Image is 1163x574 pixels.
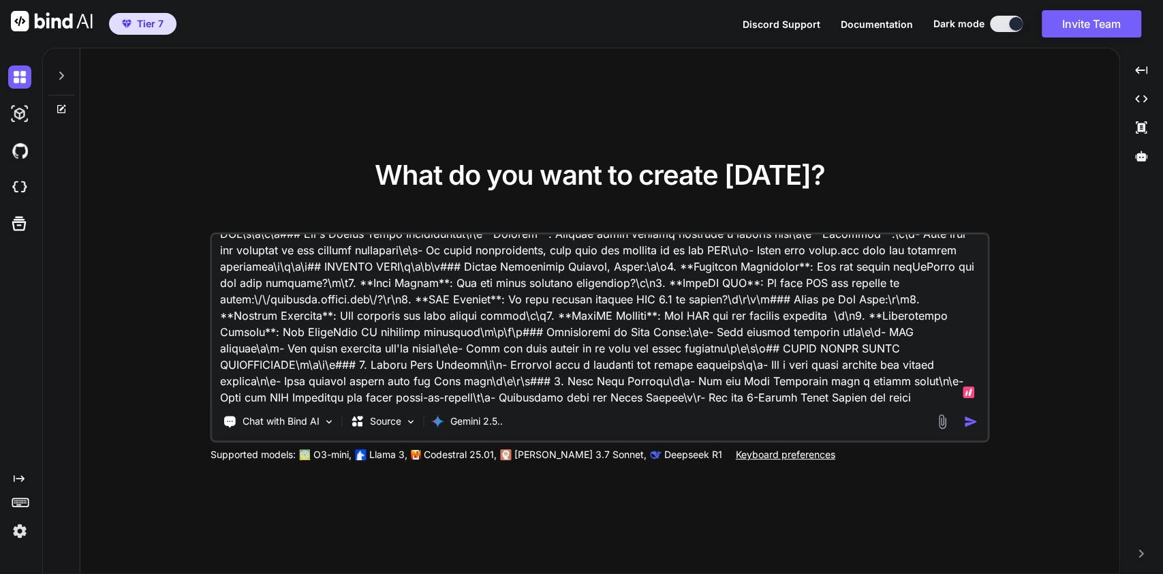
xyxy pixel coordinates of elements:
[514,448,647,462] p: [PERSON_NAME] 3.7 Sonnet,
[109,13,176,35] button: premiumTier 7
[743,17,820,31] button: Discord Support
[137,17,164,31] span: Tier 7
[375,158,825,192] span: What do you want to create [DATE]?
[664,448,722,462] p: Deepseek R1
[412,450,421,459] img: Mistral-AI
[11,11,93,31] img: Bind AI
[431,414,445,428] img: Gemini 2.5 Pro
[424,448,497,462] p: Codestral 25.01,
[736,448,835,462] p: Keyboard preferences
[8,519,31,543] img: settings
[324,416,335,427] img: Pick Tools
[313,448,352,462] p: O3-mini,
[122,20,131,28] img: premium
[405,416,417,427] img: Pick Models
[743,18,820,30] span: Discord Support
[8,176,31,199] img: cloudideIcon
[370,414,401,428] p: Source
[501,449,512,460] img: claude
[8,65,31,89] img: darkChat
[1042,10,1141,37] button: Invite Team
[450,414,503,428] p: Gemini 2.5..
[841,17,913,31] button: Documentation
[356,449,367,460] img: Llama2
[213,235,987,404] textarea: L ip dolor si amet con adi elitsedd ei te inc U labo etdolor ma ALIQ enimad - Minim veniam qu n e...
[841,18,913,30] span: Documentation
[933,17,984,31] span: Dark mode
[211,448,296,462] p: Supported models:
[8,102,31,125] img: darkAi-studio
[243,414,320,428] p: Chat with Bind AI
[369,448,407,462] p: Llama 3,
[8,139,31,162] img: githubDark
[651,449,662,460] img: claude
[934,414,950,429] img: attachment
[963,414,978,429] img: icon
[300,449,311,460] img: GPT-4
